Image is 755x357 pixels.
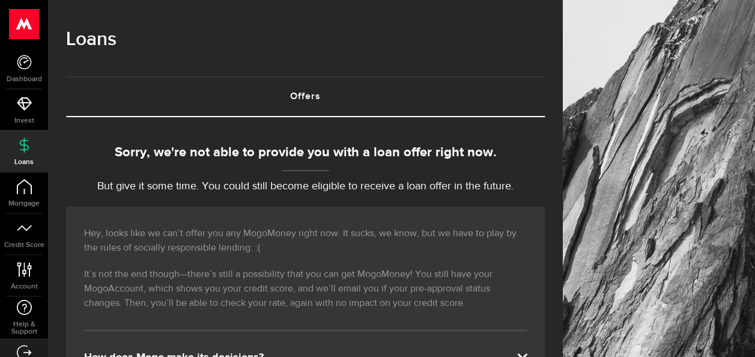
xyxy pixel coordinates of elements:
[705,307,755,357] iframe: LiveChat chat widget
[84,227,527,255] p: Hey, looks like we can’t offer you any MogoMoney right now. It sucks, we know, but we have to pla...
[66,76,545,117] ul: Tabs Navigation
[66,143,545,163] div: Sorry, we're not able to provide you with a loan offer right now.
[66,24,545,55] h1: Loans
[66,78,545,116] a: Offers
[84,267,527,311] p: It’s not the end though—there’s still a possibility that you can get MogoMoney! You still have yo...
[66,178,545,195] p: But give it some time. You could still become eligible to receive a loan offer in the future.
